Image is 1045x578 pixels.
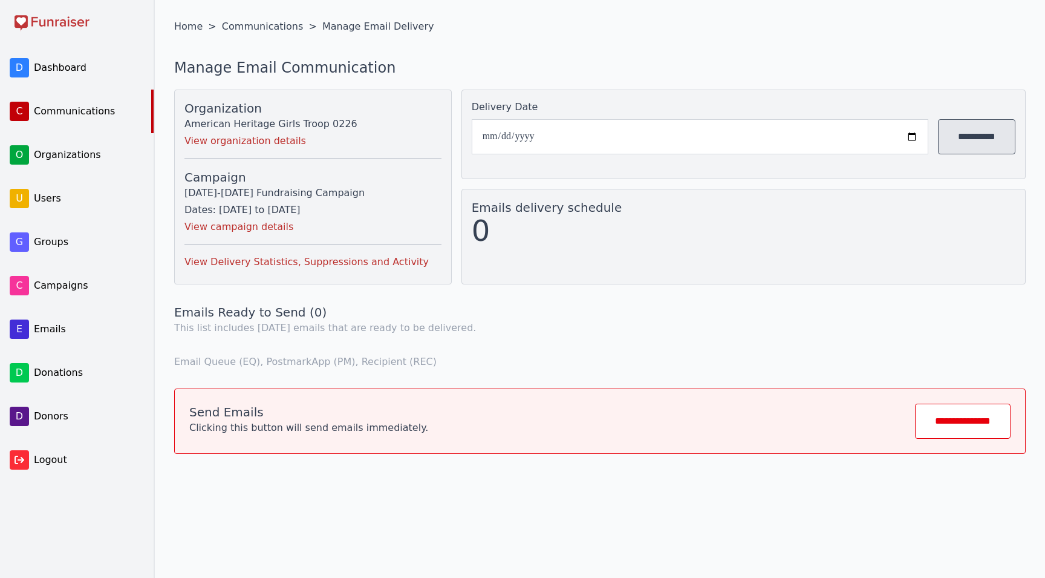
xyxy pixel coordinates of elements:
span: Emails [34,322,142,337]
span: O [10,145,29,165]
h2: Emails delivery schedule [472,199,1015,216]
a: View organization details [184,135,306,146]
span: Manage Email Delivery [320,19,437,39]
p: Email Queue (EQ), PostmarkApp (PM), Recipient (REC) [174,355,1026,369]
label: Delivery Date [472,100,928,114]
a: View campaign details [184,221,293,232]
h2: Emails Ready to Send (0) [174,304,1026,321]
span: D [10,58,29,77]
a: Communications [220,19,305,39]
p: 0 [472,216,1015,245]
img: Funraiser logo [15,15,90,31]
h1: Manage Email Communication [174,58,1026,77]
p: This list includes [DATE] emails that are ready to be delivered. [174,321,1026,335]
h2: Organization [184,100,441,117]
span: Donors [34,409,142,424]
h2: Campaign [184,169,441,186]
span: Communications [34,104,142,119]
span: G [10,232,29,252]
span: U [10,189,29,208]
p: Dates: [DATE] to [DATE] [184,203,441,217]
span: Organizations [34,148,142,162]
a: Home [174,19,205,39]
span: > [208,21,216,32]
span: Logout [34,453,144,467]
h2: Send Emails [189,404,428,421]
nav: Breadcrumb [174,19,1026,39]
span: D [10,407,29,426]
span: Users [34,191,142,206]
span: E [10,320,29,339]
span: C [10,276,29,295]
span: Dashboard [34,61,142,75]
span: Campaigns [34,278,142,293]
p: Clicking this button will send emails immediately. [189,421,428,435]
span: Groups [34,235,142,249]
p: [DATE]-[DATE] Fundraising Campaign [184,186,441,200]
a: View Delivery Statistics, Suppressions and Activity [184,256,429,268]
p: American Heritage Girls Troop 0226 [184,117,441,131]
span: Donations [34,366,142,380]
span: D [10,363,29,383]
span: > [308,21,316,32]
span: C [10,102,29,121]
